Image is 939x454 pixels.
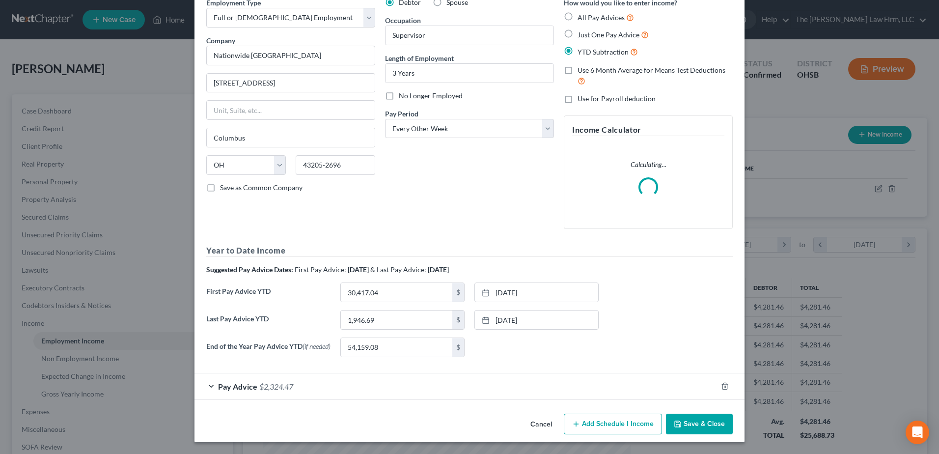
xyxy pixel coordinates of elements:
label: Occupation [385,15,421,26]
span: $2,324.47 [259,382,293,391]
span: Save as Common Company [220,183,303,192]
h5: Income Calculator [572,124,724,136]
input: Unit, Suite, etc... [207,101,375,119]
span: Company [206,36,235,45]
input: Enter address... [207,74,375,92]
span: Use 6 Month Average for Means Test Deductions [578,66,725,74]
span: No Longer Employed [399,91,463,100]
input: 0.00 [341,311,452,329]
label: Last Pay Advice YTD [201,310,335,338]
input: -- [386,26,553,45]
button: Add Schedule I Income [564,414,662,434]
span: All Pay Advices [578,13,625,22]
button: Save & Close [666,414,733,434]
label: End of the Year Pay Advice YTD [201,338,335,365]
button: Cancel [523,415,560,434]
span: (if needed) [303,342,331,350]
span: Pay Period [385,110,418,118]
label: First Pay Advice YTD [201,283,335,310]
strong: [DATE] [428,265,449,274]
div: $ [452,311,464,329]
span: Pay Advice [218,382,257,391]
label: Length of Employment [385,53,454,63]
input: Enter city... [207,128,375,147]
div: $ [452,338,464,357]
div: $ [452,283,464,302]
span: & Last Pay Advice: [370,265,426,274]
strong: Suggested Pay Advice Dates: [206,265,293,274]
p: Calculating... [572,160,724,170]
h5: Year to Date Income [206,245,733,257]
strong: [DATE] [348,265,369,274]
span: Just One Pay Advice [578,30,639,39]
span: Use for Payroll deduction [578,94,656,103]
div: Open Intercom Messenger [906,421,929,444]
input: ex: 2 years [386,64,553,83]
span: YTD Subtraction [578,48,629,56]
input: Enter zip... [296,155,375,175]
a: [DATE] [475,311,598,329]
a: [DATE] [475,283,598,302]
input: 0.00 [341,338,452,357]
span: First Pay Advice: [295,265,346,274]
input: 0.00 [341,283,452,302]
input: Search company by name... [206,46,375,65]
